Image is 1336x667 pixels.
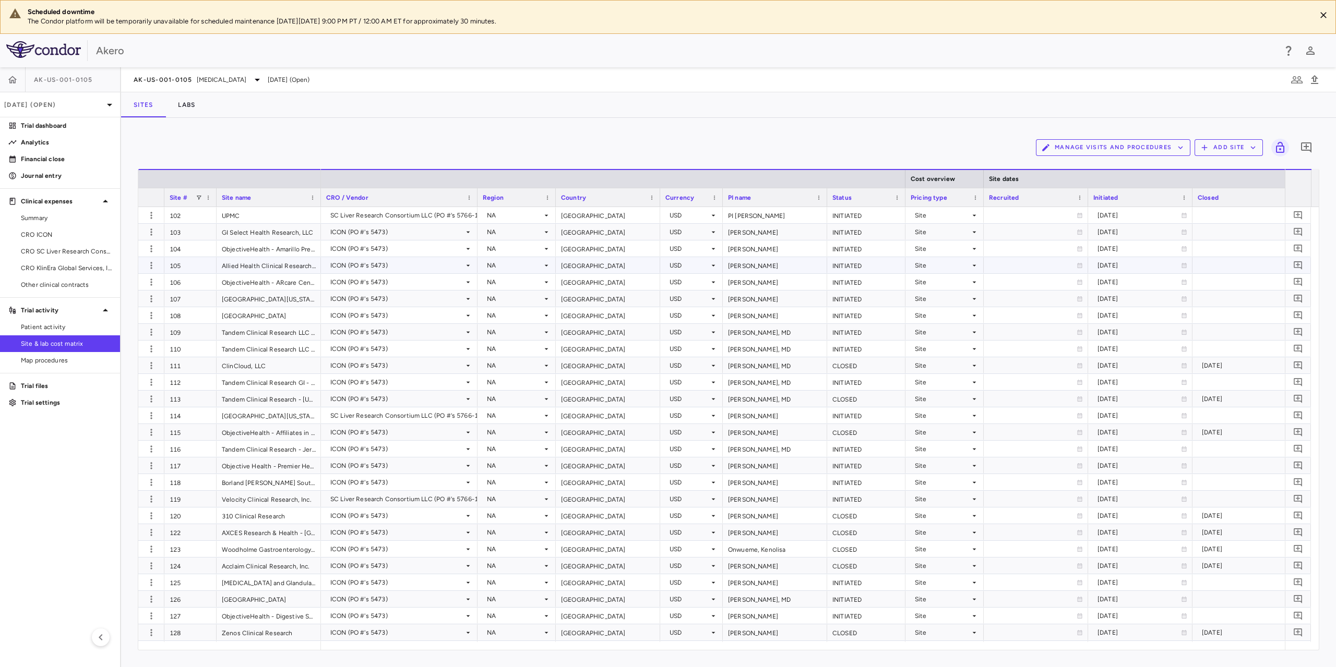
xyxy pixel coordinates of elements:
div: [GEOGRAPHIC_DATA] [217,591,321,607]
div: Site [915,341,970,357]
div: INITIATED [827,290,905,307]
div: CLOSED [827,524,905,540]
div: [PERSON_NAME] [723,224,827,240]
div: ObjectiveHealth - Digestive Specialists - [GEOGRAPHIC_DATA] [217,608,321,624]
svg: Add comment [1293,227,1303,237]
div: Onwueme, Kenolisa [723,541,827,557]
div: [PERSON_NAME] [723,424,827,440]
div: USD [670,324,709,341]
button: Add comment [1291,508,1305,523]
div: Site [915,324,970,341]
div: [GEOGRAPHIC_DATA] [556,574,660,590]
div: 116 [164,441,217,457]
div: 128 [164,624,217,640]
div: 104 [164,240,217,257]
div: [GEOGRAPHIC_DATA][US_STATE] Hepatology Research at [GEOGRAPHIC_DATA] [217,407,321,423]
div: [GEOGRAPHIC_DATA] [556,591,660,607]
div: [GEOGRAPHIC_DATA] [556,491,660,507]
div: NA [487,207,542,224]
div: Site [915,274,970,290]
svg: Add comment [1293,394,1303,404]
div: [PERSON_NAME] [723,407,827,423]
div: INITIATED [827,374,905,390]
svg: Add comment [1293,544,1303,554]
div: Site [915,357,970,374]
div: [DATE] [1098,290,1181,307]
p: The Condor platform will be temporarily unavailable for scheduled maintenance [DATE][DATE] 9:00 P... [28,17,1307,26]
div: [PERSON_NAME] [723,474,827,490]
p: Trial activity [21,306,99,315]
svg: Add comment [1293,294,1303,304]
div: SC Liver Research Consortium LLC (PO #'s 5766-1) [330,407,480,424]
div: USD [670,274,709,290]
div: Velocity Clinical Research, Inc. [217,491,321,507]
div: INITIATED [827,574,905,590]
div: [PERSON_NAME] [723,624,827,640]
button: Add comment [1291,609,1305,623]
span: PI name [728,194,751,201]
div: [GEOGRAPHIC_DATA] [556,224,660,240]
svg: Add comment [1293,594,1303,604]
div: [DATE] [1098,257,1181,274]
div: [PERSON_NAME] [723,491,827,507]
div: [GEOGRAPHIC_DATA] [556,341,660,357]
div: [DATE] [1098,374,1181,391]
div: ICON (PO #'s 5473) [330,290,464,307]
button: Add comment [1291,392,1305,406]
div: CLOSED [827,507,905,524]
svg: Add comment [1293,260,1303,270]
div: USD [670,307,709,324]
div: UPMC [217,207,321,223]
div: [GEOGRAPHIC_DATA] [556,641,660,657]
div: NA [487,341,542,357]
div: [PERSON_NAME] [723,557,827,574]
div: Site [915,240,970,257]
div: Tandem Clinical Research LLC - Metairie Clinic [217,324,321,340]
div: NA [487,257,542,274]
span: Site & lab cost matrix [21,339,112,348]
div: Site [915,307,970,324]
span: CRO SC Liver Research Consortium LLC [21,247,112,256]
div: 106 [164,274,217,290]
button: Add comment [1291,342,1305,356]
button: Add comment [1291,492,1305,506]
div: 109 [164,324,217,340]
span: Summary [21,213,112,223]
div: [PERSON_NAME] [723,457,827,474]
div: [GEOGRAPHIC_DATA] [556,274,660,290]
div: [GEOGRAPHIC_DATA] [556,474,660,490]
svg: Add comment [1293,627,1303,637]
button: Add comment [1291,458,1305,472]
div: [PERSON_NAME] [723,257,827,273]
button: Add comment [1291,308,1305,322]
div: ICON (PO #'s 5473) [330,274,464,290]
button: Add comment [1291,575,1305,589]
div: [GEOGRAPHIC_DATA] [556,307,660,323]
div: Objective Health - Premier Health Research [217,457,321,474]
div: NA [487,240,542,257]
div: [GEOGRAPHIC_DATA] [556,507,660,524]
div: 111 [164,357,217,373]
button: Add comment [1291,408,1305,422]
div: [GEOGRAPHIC_DATA] [556,391,660,407]
div: INITIATED [827,224,905,240]
div: 124 [164,557,217,574]
div: 110 [164,341,217,357]
div: 120 [164,507,217,524]
div: NA [487,290,542,307]
div: USD [670,290,709,307]
div: 107 [164,290,217,307]
div: INITIATED [827,591,905,607]
svg: Add comment [1293,344,1303,354]
div: 118 [164,474,217,490]
span: Initiated [1093,194,1118,201]
div: USD [670,224,709,240]
div: NA [487,307,542,324]
div: [DATE] [1098,274,1181,290]
div: ObjectiveHealth - Affiliates in Gastroenterology Digestive Disease Research [217,424,321,440]
div: [GEOGRAPHIC_DATA][US_STATE] [217,290,321,307]
div: INITIATED [827,257,905,273]
div: Tandem Clinical Research - [US_STATE] Clinic [217,391,321,407]
p: Analytics [21,138,112,147]
button: Sites [121,92,165,117]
